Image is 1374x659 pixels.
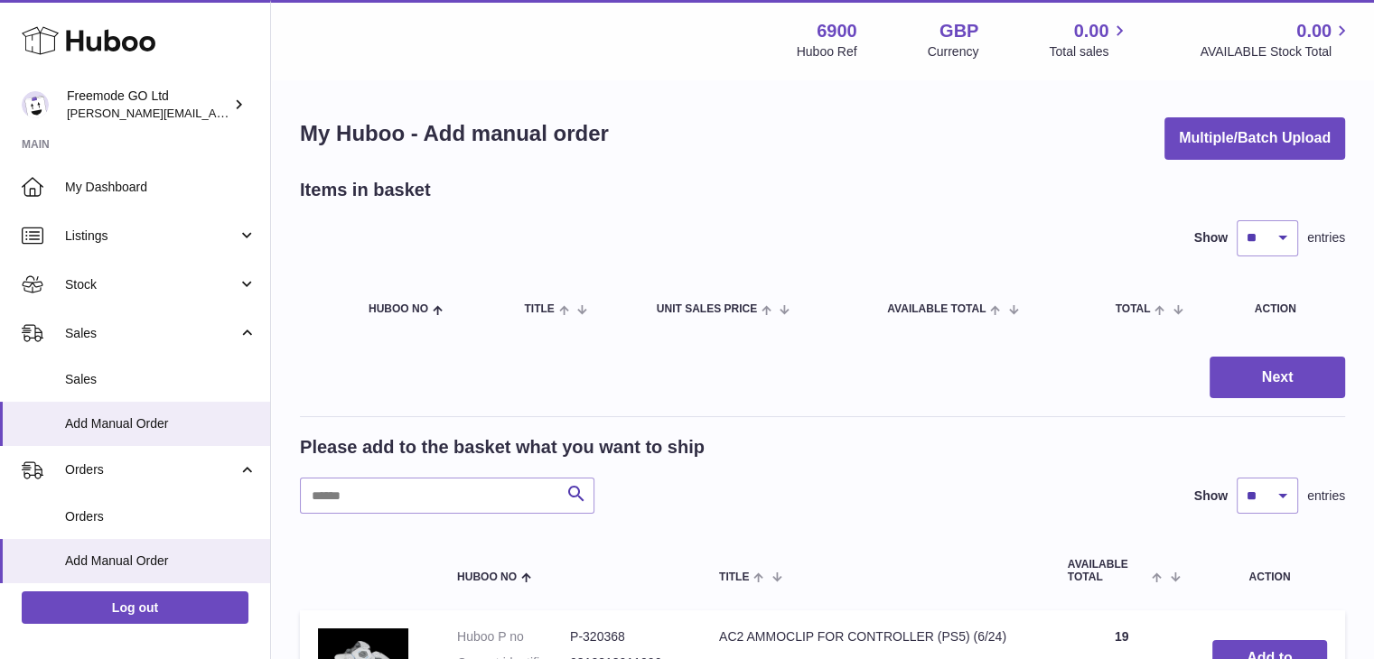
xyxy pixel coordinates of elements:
[65,276,238,293] span: Stock
[1194,229,1228,246] label: Show
[524,303,554,315] span: Title
[928,43,979,60] div: Currency
[67,88,229,122] div: Freemode GO Ltd
[719,571,749,583] span: Title
[300,435,705,459] h2: Please add to the basket what you want to ship
[65,325,238,342] span: Sales
[1255,303,1327,315] div: Action
[300,119,609,148] h1: My Huboo - Add manual order
[1307,229,1345,246] span: entries
[1307,487,1345,505] span: entries
[1210,357,1345,399] button: Next
[1049,43,1129,60] span: Total sales
[887,303,986,315] span: AVAILABLE Total
[65,552,257,570] span: Add Manual Order
[1049,19,1129,60] a: 0.00 Total sales
[65,179,257,196] span: My Dashboard
[65,508,257,525] span: Orders
[1194,541,1345,600] th: Action
[1194,487,1228,505] label: Show
[1116,303,1151,315] span: Total
[817,19,857,43] strong: 6900
[65,227,238,245] span: Listings
[65,371,257,388] span: Sales
[1200,43,1352,60] span: AVAILABLE Stock Total
[65,461,238,478] span: Orders
[22,591,248,624] a: Log out
[22,91,49,118] img: lenka.smikniarova@gioteck.com
[1068,559,1148,582] span: AVAILABLE Total
[570,628,683,645] dd: P-320368
[797,43,857,60] div: Huboo Ref
[939,19,978,43] strong: GBP
[1164,117,1345,160] button: Multiple/Batch Upload
[67,106,362,120] span: [PERSON_NAME][EMAIL_ADDRESS][DOMAIN_NAME]
[369,303,428,315] span: Huboo no
[457,571,517,583] span: Huboo no
[1200,19,1352,60] a: 0.00 AVAILABLE Stock Total
[300,178,431,202] h2: Items in basket
[457,628,570,645] dt: Huboo P no
[1074,19,1109,43] span: 0.00
[657,303,757,315] span: Unit Sales Price
[1296,19,1332,43] span: 0.00
[65,415,257,432] span: Add Manual Order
